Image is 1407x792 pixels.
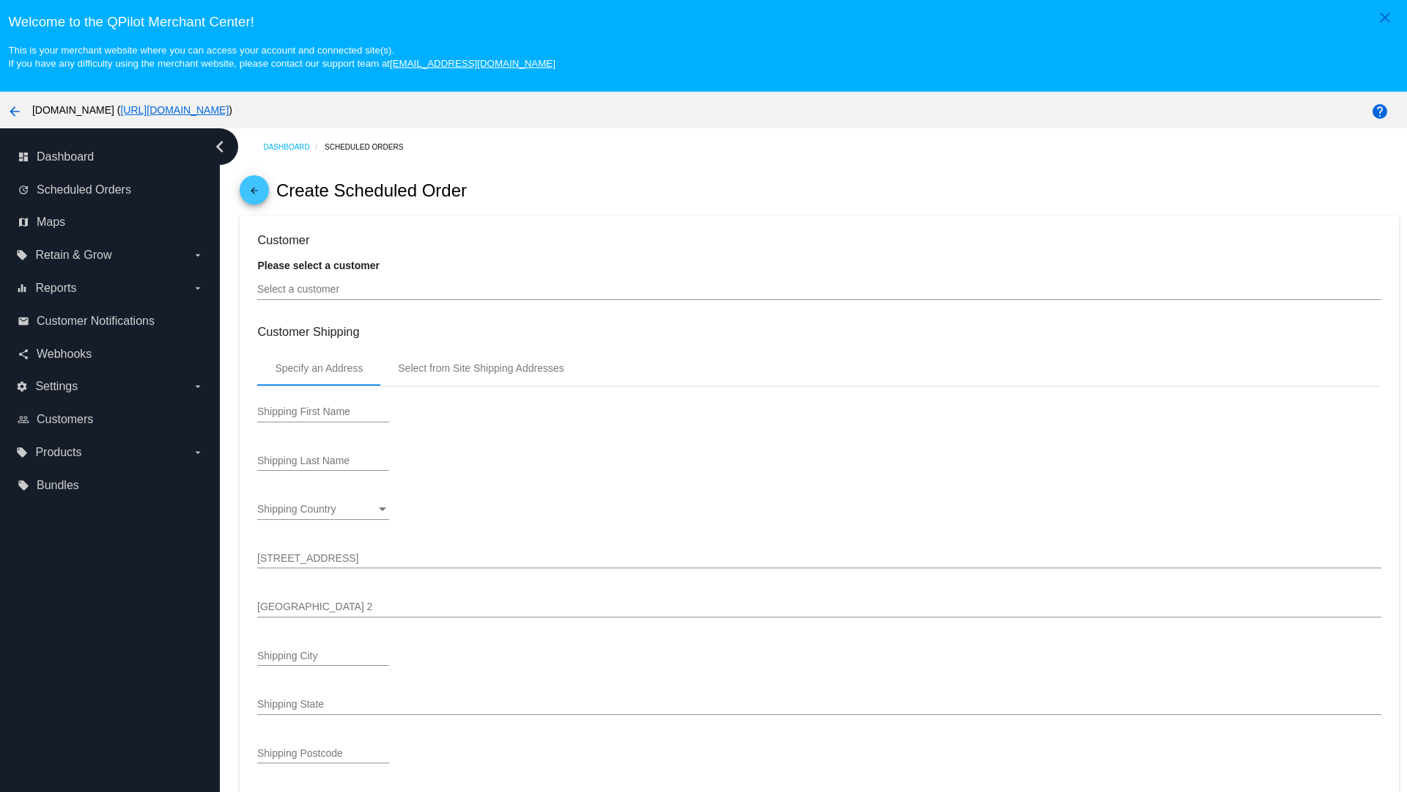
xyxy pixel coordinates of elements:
i: people_outline [18,414,29,425]
div: Select from Site Shipping Addresses [398,362,564,374]
span: Customers [37,413,93,426]
input: Shipping Street 1 [257,553,1381,565]
input: Shipping Last Name [257,455,389,467]
a: update Scheduled Orders [18,178,204,202]
input: Shipping State [257,699,1381,711]
span: Maps [37,216,65,229]
i: map [18,216,29,228]
a: share Webhooks [18,342,204,366]
mat-icon: help [1371,103,1389,120]
a: people_outline Customers [18,408,204,431]
i: local_offer [18,480,29,491]
h3: Customer [257,233,1381,247]
i: equalizer [16,282,28,294]
input: Shipping First Name [257,406,389,418]
span: Reports [35,282,76,295]
i: local_offer [16,249,28,261]
mat-select: Shipping Country [257,504,389,516]
input: Shipping Street 2 [257,601,1381,613]
strong: Please select a customer [257,260,380,271]
input: Select a customer [257,284,1381,296]
i: arrow_drop_down [192,447,204,458]
a: email Customer Notifications [18,309,204,333]
span: [DOMAIN_NAME] ( ) [32,104,232,116]
a: map Maps [18,210,204,234]
a: Scheduled Orders [325,136,416,158]
h2: Create Scheduled Order [276,180,467,201]
h3: Customer Shipping [257,325,1381,339]
i: email [18,315,29,327]
div: Specify an Address [275,362,363,374]
mat-icon: arrow_back [6,103,23,120]
span: Shipping Country [257,503,336,515]
h3: Welcome to the QPilot Merchant Center! [8,14,1398,30]
i: update [18,184,29,196]
i: dashboard [18,151,29,163]
a: dashboard Dashboard [18,145,204,169]
span: Dashboard [37,150,94,164]
i: chevron_left [208,135,232,158]
i: arrow_drop_down [192,381,204,392]
a: [URL][DOMAIN_NAME] [120,104,229,116]
span: Scheduled Orders [37,183,131,197]
a: [EMAIL_ADDRESS][DOMAIN_NAME] [390,58,555,69]
mat-icon: arrow_back [245,186,263,203]
i: arrow_drop_down [192,282,204,294]
span: Settings [35,380,78,393]
a: local_offer Bundles [18,474,204,497]
span: Retain & Grow [35,249,111,262]
i: local_offer [16,447,28,458]
input: Shipping Postcode [257,748,389,760]
span: Bundles [37,479,79,492]
i: settings [16,381,28,392]
input: Shipping City [257,650,389,662]
span: Products [35,446,81,459]
i: arrow_drop_down [192,249,204,261]
span: Webhooks [37,348,92,361]
mat-icon: close [1376,9,1394,26]
i: share [18,348,29,360]
small: This is your merchant website where you can access your account and connected site(s). If you hav... [8,45,555,69]
span: Customer Notifications [37,315,155,328]
a: Dashboard [263,136,325,158]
